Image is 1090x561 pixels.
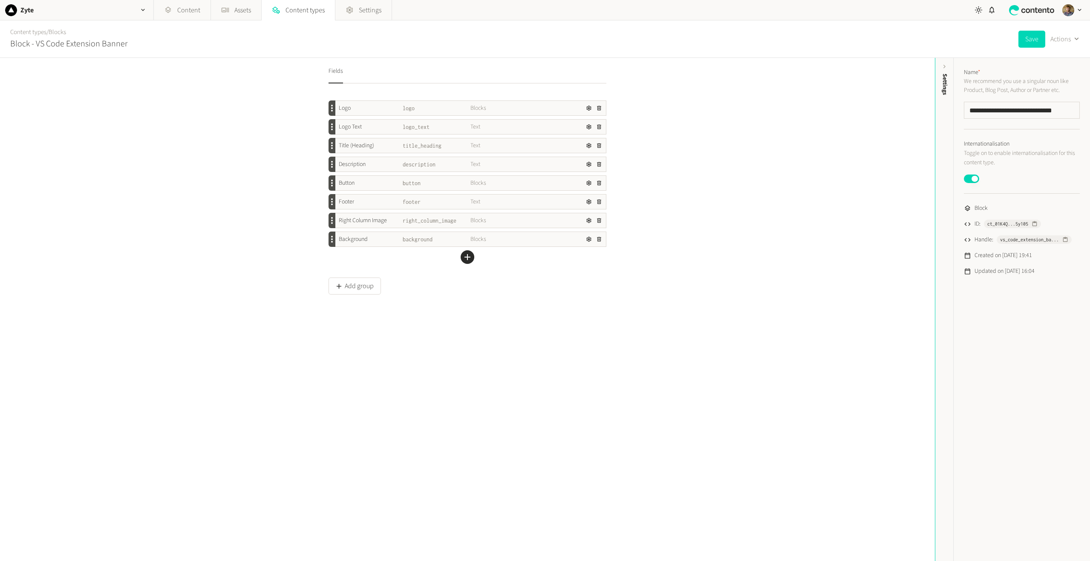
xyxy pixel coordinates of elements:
button: vs_code_extension_ba... [997,235,1072,244]
a: Blocks [49,28,66,37]
span: Created on [DATE] 19:41 [975,251,1032,260]
span: description [403,160,470,169]
a: Content types [10,28,46,37]
h2: Zyte [20,5,34,15]
button: ct_01K4Q...5y105 [984,220,1041,228]
span: Updated on [DATE] 16:04 [975,267,1035,276]
span: Text [470,160,538,169]
span: vs_code_extension_ba... [1000,236,1059,243]
span: logo [403,104,470,113]
span: button [403,179,470,188]
span: logo_text [403,123,470,132]
label: Internationalisation [964,140,1009,149]
h2: Block - VS Code Extension Banner [10,37,127,50]
span: Blocks [470,216,538,225]
span: background [403,235,470,244]
p: We recommend you use a singular noun like Product, Blog Post, Author or Partner etc. [964,77,1080,95]
span: Logo [339,104,351,113]
span: Footer [339,197,354,206]
p: Toggle on to enable internationalisation for this content type. [964,149,1080,168]
span: ID: [975,220,980,229]
span: Block [975,204,988,213]
button: Actions [1050,31,1080,48]
img: Péter Soltész [1062,4,1074,16]
span: Settings [359,5,381,15]
span: Blocks [470,104,538,113]
span: Description [339,160,366,169]
span: title_heading [403,141,470,150]
span: / [46,28,49,37]
span: Blocks [470,235,538,244]
span: Button [339,179,355,188]
span: Logo Text [339,123,362,132]
span: Blocks [470,179,538,188]
span: Title (Heading) [339,141,374,150]
img: Zyte [5,4,17,16]
span: Settings [940,74,949,95]
button: Add group [329,278,381,295]
span: Text [470,197,538,206]
span: Background [339,235,368,244]
button: Save [1018,31,1045,48]
span: Text [470,123,538,132]
span: footer [403,197,470,206]
span: Content types [285,5,325,15]
span: Text [470,141,538,150]
span: Handle: [975,235,993,244]
span: right_column_image [403,216,470,225]
label: Name [964,68,980,77]
button: Fields [329,65,343,83]
span: Right Column Image [339,216,387,225]
span: ct_01K4Q...5y105 [987,220,1028,228]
